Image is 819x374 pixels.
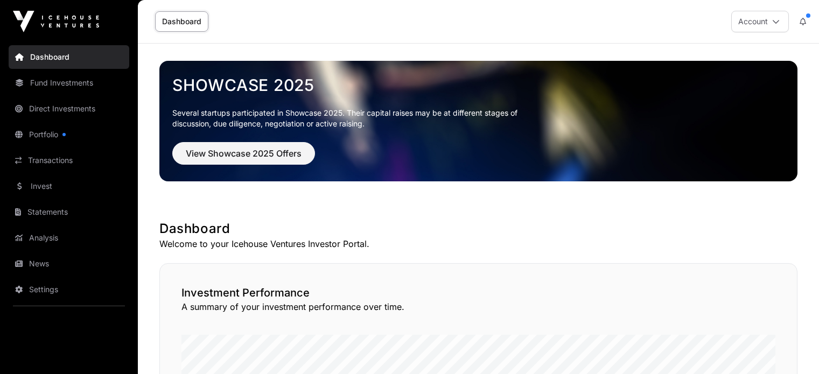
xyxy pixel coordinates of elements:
a: News [9,252,129,276]
a: Dashboard [9,45,129,69]
a: Statements [9,200,129,224]
span: View Showcase 2025 Offers [186,147,302,160]
a: Portfolio [9,123,129,146]
img: Showcase 2025 [159,61,797,181]
p: Welcome to your Icehouse Ventures Investor Portal. [159,237,797,250]
a: Settings [9,278,129,301]
img: Icehouse Ventures Logo [13,11,99,32]
a: Dashboard [155,11,208,32]
a: Showcase 2025 [172,75,785,95]
h2: Investment Performance [181,285,775,300]
a: Direct Investments [9,97,129,121]
button: View Showcase 2025 Offers [172,142,315,165]
a: Analysis [9,226,129,250]
p: Several startups participated in Showcase 2025. Their capital raises may be at different stages o... [172,108,534,129]
a: View Showcase 2025 Offers [172,153,315,164]
a: Fund Investments [9,71,129,95]
button: Account [731,11,789,32]
a: Invest [9,174,129,198]
a: Transactions [9,149,129,172]
p: A summary of your investment performance over time. [181,300,775,313]
h1: Dashboard [159,220,797,237]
